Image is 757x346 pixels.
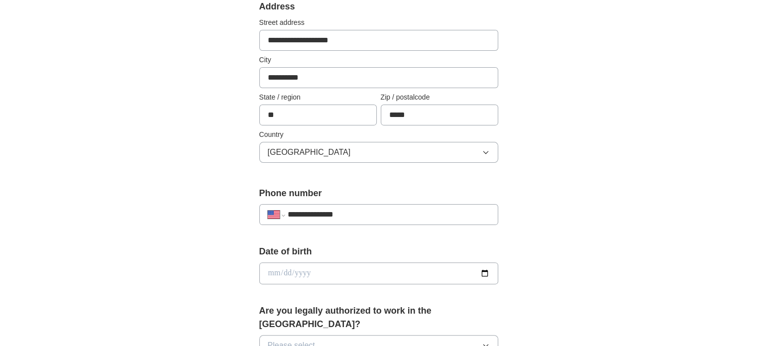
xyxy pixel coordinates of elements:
[259,129,498,140] label: Country
[259,17,498,28] label: Street address
[259,187,498,200] label: Phone number
[259,142,498,163] button: [GEOGRAPHIC_DATA]
[259,245,498,258] label: Date of birth
[259,304,498,331] label: Are you legally authorized to work in the [GEOGRAPHIC_DATA]?
[381,92,498,103] label: Zip / postalcode
[259,92,377,103] label: State / region
[268,146,351,158] span: [GEOGRAPHIC_DATA]
[259,55,498,65] label: City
